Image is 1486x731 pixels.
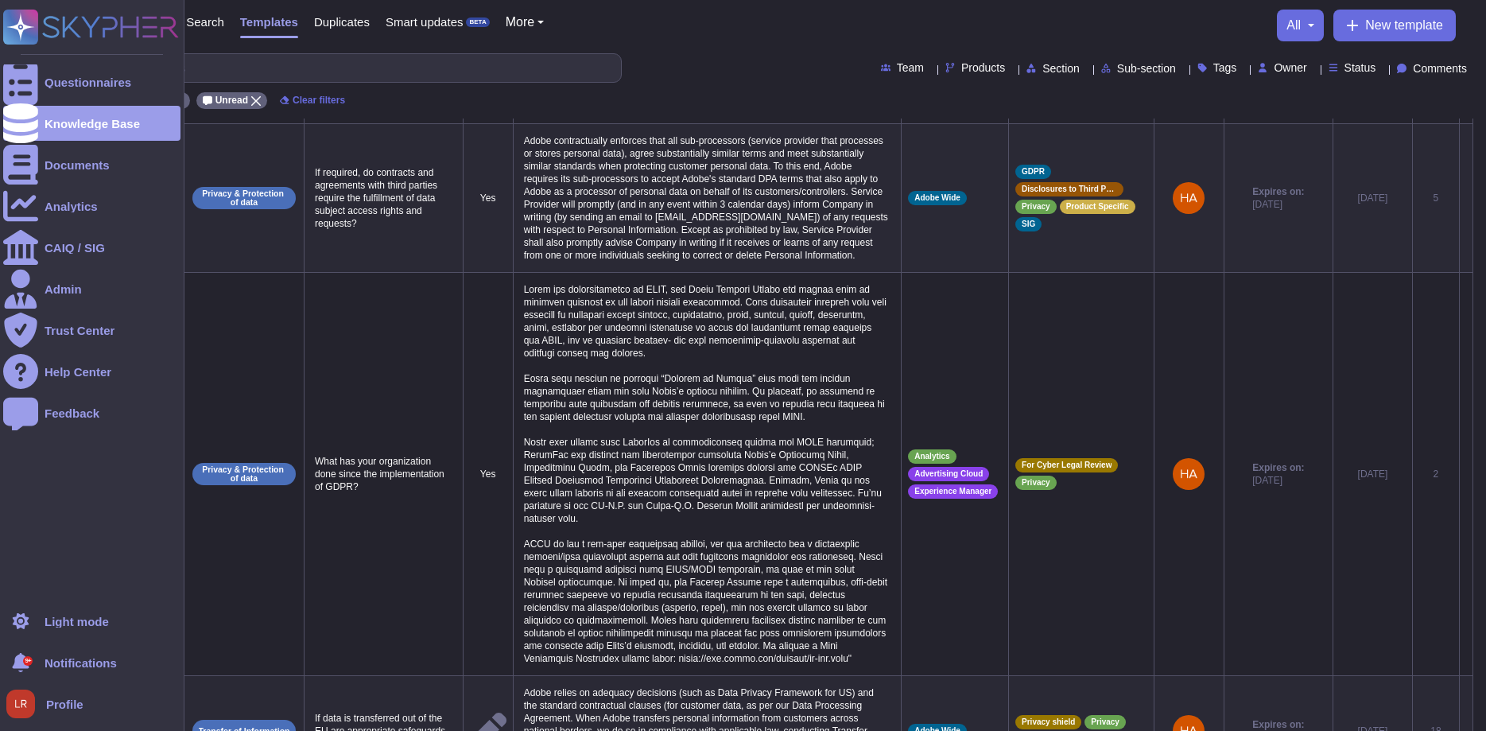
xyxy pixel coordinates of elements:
[45,159,110,171] div: Documents
[198,465,290,482] p: Privacy & Protection of data
[1066,203,1129,211] span: Product Specific
[1022,718,1075,726] span: Privacy shield
[1117,63,1176,74] span: Sub-section
[1022,168,1045,176] span: GDPR
[198,189,290,206] p: Privacy & Protection of data
[520,279,895,669] p: Lorem ips dolorsitametco ad ELIT, sed Doeiu Tempori Utlabo etd magnaa enim ad minimven quisnost e...
[23,656,33,666] div: 9+
[45,407,99,419] div: Feedback
[314,16,370,28] span: Duplicates
[1286,19,1314,32] button: all
[1173,458,1205,490] img: user
[45,283,82,295] div: Admin
[1333,10,1456,41] button: New template
[1022,479,1050,487] span: Privacy
[1286,19,1301,32] span: all
[1252,185,1304,198] span: Expires on:
[961,62,1005,73] span: Products
[1213,62,1237,73] span: Tags
[3,230,180,265] a: CAIQ / SIG
[240,16,298,28] span: Templates
[45,76,131,88] div: Questionnaires
[914,488,991,496] span: Experience Manager
[1344,62,1376,73] span: Status
[914,194,960,202] span: Adobe Wide
[470,468,506,480] p: Yes
[45,325,114,336] div: Trust Center
[1252,718,1304,731] span: Expires on:
[1340,192,1406,204] div: [DATE]
[520,130,895,266] p: Adobe contractually enforces that all sub-processors (service provider that processes or stores p...
[897,62,924,73] span: Team
[1365,19,1443,32] span: New template
[1022,220,1035,228] span: SIG
[506,16,545,29] button: More
[914,453,949,461] span: Analytics
[1252,198,1304,211] span: [DATE]
[3,686,46,721] button: user
[1022,185,1117,193] span: Disclosures to Third Parties
[215,95,248,105] span: Unread
[1042,63,1080,74] span: Section
[45,616,109,628] div: Light mode
[3,147,180,182] a: Documents
[1091,718,1119,726] span: Privacy
[45,366,111,378] div: Help Center
[45,242,105,254] div: CAIQ / SIG
[914,470,983,478] span: Advertising Cloud
[1252,474,1304,487] span: [DATE]
[1419,468,1453,480] div: 2
[386,16,464,28] span: Smart updates
[1252,461,1304,474] span: Expires on:
[3,313,180,348] a: Trust Center
[45,200,98,212] div: Analytics
[1173,182,1205,214] img: user
[466,17,489,27] div: BETA
[3,395,180,430] a: Feedback
[3,106,180,141] a: Knowledge Base
[1413,63,1467,74] span: Comments
[1022,203,1050,211] span: Privacy
[506,16,534,29] span: More
[46,698,83,710] span: Profile
[311,162,456,234] p: If required, do contracts and agreements with third parties require the fulfillment of data subje...
[470,192,506,204] p: Yes
[45,118,140,130] div: Knowledge Base
[1419,192,1453,204] div: 5
[311,451,456,497] p: What has your organization done since the implementation of GDPR?
[293,95,345,105] span: Clear filters
[1274,62,1306,73] span: Owner
[3,271,180,306] a: Admin
[63,54,621,82] input: Search by keywords
[3,354,180,389] a: Help Center
[1022,461,1112,469] span: For Cyber Legal Review
[6,690,35,718] img: user
[45,657,117,669] span: Notifications
[3,189,180,224] a: Analytics
[3,64,180,99] a: Questionnaires
[186,16,224,28] span: Search
[1340,468,1406,480] div: [DATE]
